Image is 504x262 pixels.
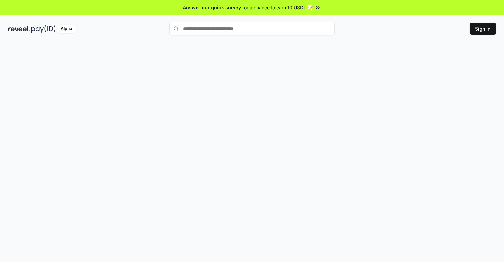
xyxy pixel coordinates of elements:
[8,25,30,33] img: reveel_dark
[57,25,76,33] div: Alpha
[470,23,496,35] button: Sign In
[31,25,56,33] img: pay_id
[242,4,313,11] span: for a chance to earn 10 USDT 📝
[183,4,241,11] span: Answer our quick survey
